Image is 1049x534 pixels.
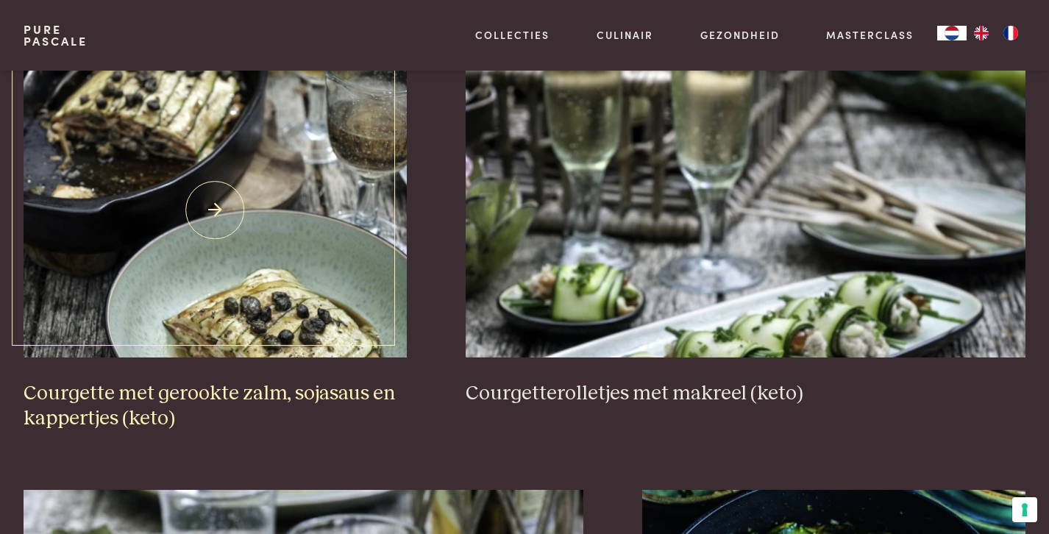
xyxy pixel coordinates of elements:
a: Culinair [597,27,653,43]
aside: Language selected: Nederlands [937,26,1025,40]
h3: Courgetterolletjes met makreel (keto) [466,381,1025,407]
a: PurePascale [24,24,88,47]
img: Courgetterolletjes met makreel (keto) [466,63,1025,357]
div: Language [937,26,967,40]
a: FR [996,26,1025,40]
ul: Language list [967,26,1025,40]
a: EN [967,26,996,40]
a: Collecties [475,27,550,43]
a: Courgette met gerookte zalm, sojasaus en kappertjes (keto) Courgette met gerookte zalm, sojasaus ... [24,63,407,432]
a: Courgetterolletjes met makreel (keto) Courgetterolletjes met makreel (keto) [466,63,1025,406]
img: Courgette met gerookte zalm, sojasaus en kappertjes (keto) [24,63,407,357]
h3: Courgette met gerookte zalm, sojasaus en kappertjes (keto) [24,381,407,432]
a: NL [937,26,967,40]
a: Masterclass [826,27,914,43]
button: Uw voorkeuren voor toestemming voor trackingtechnologieën [1012,497,1037,522]
a: Gezondheid [700,27,780,43]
